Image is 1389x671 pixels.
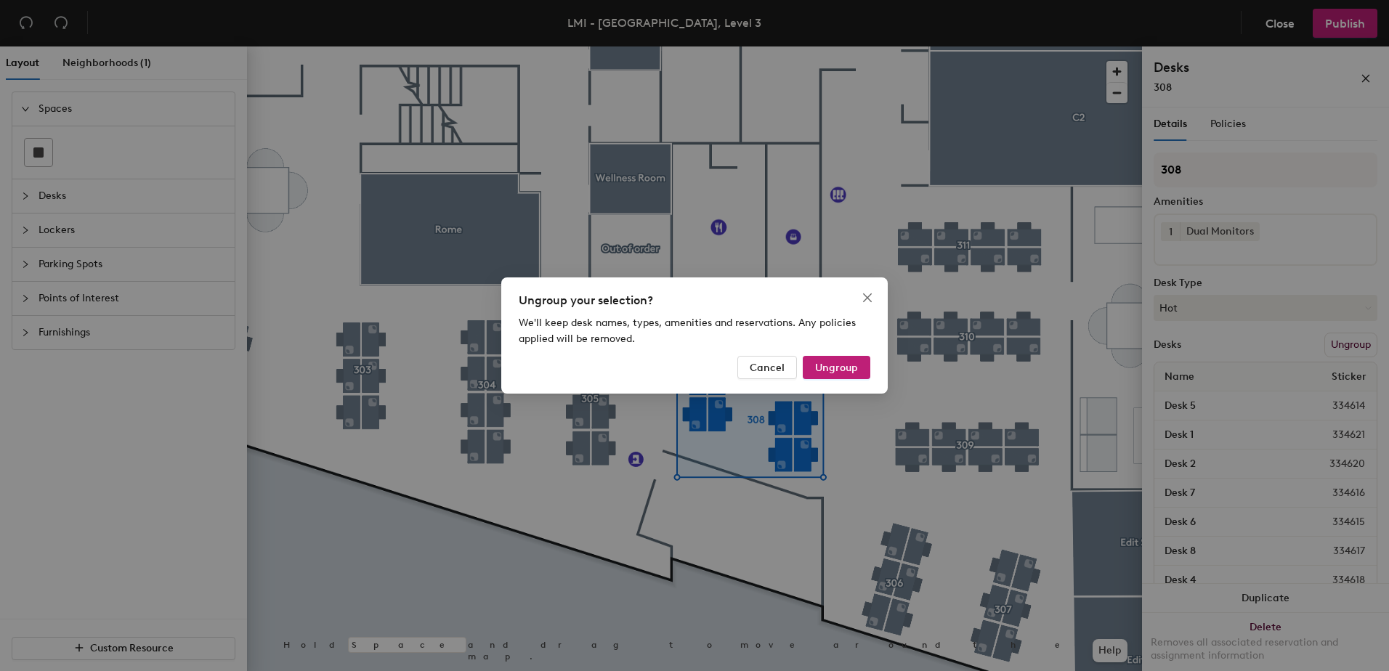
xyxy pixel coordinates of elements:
[856,292,879,304] span: Close
[519,317,856,345] span: We'll keep desk names, types, amenities and reservations. Any policies applied will be removed.
[737,356,797,379] button: Cancel
[856,286,879,309] button: Close
[803,356,870,379] button: Ungroup
[750,362,785,374] span: Cancel
[815,362,858,374] span: Ungroup
[519,292,870,309] div: Ungroup your selection?
[862,292,873,304] span: close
